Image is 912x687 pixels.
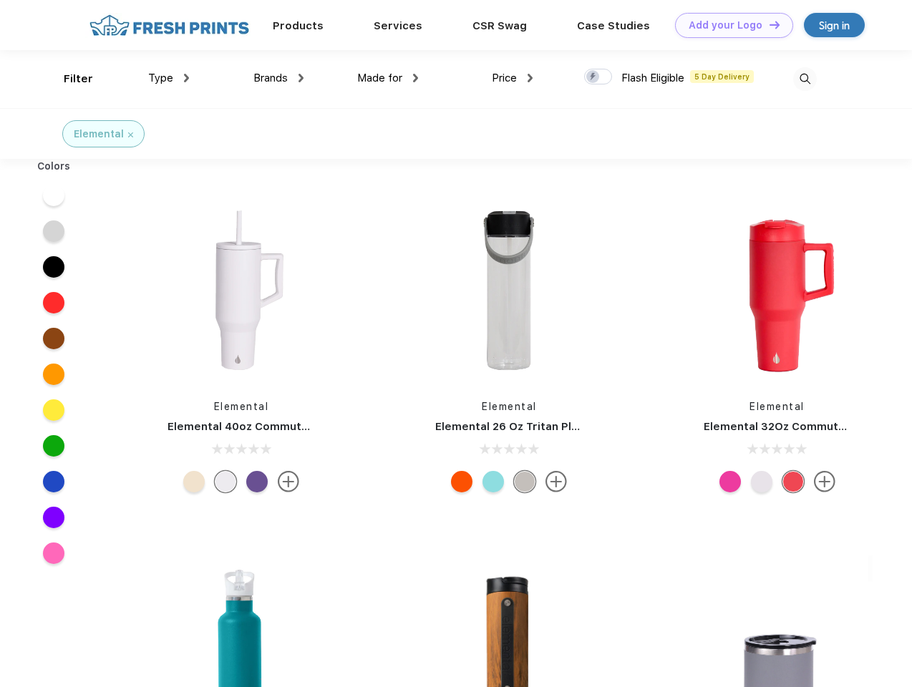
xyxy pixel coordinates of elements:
a: CSR Swag [472,19,527,32]
div: Red [782,471,804,492]
div: Elemental [74,127,124,142]
div: Midnight Clear [514,471,535,492]
a: Elemental 32Oz Commuter Tumbler [704,420,898,433]
span: Price [492,72,517,84]
img: func=resize&h=266 [146,195,336,385]
a: Elemental [482,401,537,412]
span: Made for [357,72,402,84]
div: White [215,471,236,492]
img: DT [770,21,780,29]
img: fo%20logo%202.webp [85,13,253,38]
span: Type [148,72,173,84]
a: Elemental 26 Oz Tritan Plastic Water Bottle [435,420,672,433]
div: Hot Pink [719,471,741,492]
a: Services [374,19,422,32]
img: dropdown.png [528,74,533,82]
a: Sign in [804,13,865,37]
img: more.svg [814,471,835,492]
img: dropdown.png [299,74,304,82]
span: 5 Day Delivery [690,70,754,83]
div: Beige [183,471,205,492]
img: filter_cancel.svg [128,132,133,137]
a: Elemental 40oz Commuter Tumbler [168,420,362,433]
img: more.svg [545,471,567,492]
div: Matte White [751,471,772,492]
div: Add your Logo [689,19,762,31]
a: Products [273,19,324,32]
img: more.svg [278,471,299,492]
img: func=resize&h=266 [414,195,604,385]
div: Purple [246,471,268,492]
span: Brands [253,72,288,84]
img: dropdown.png [184,74,189,82]
a: Elemental [750,401,805,412]
span: Flash Eligible [621,72,684,84]
div: Colors [26,159,82,174]
div: Filter [64,71,93,87]
img: dropdown.png [413,74,418,82]
img: desktop_search.svg [793,67,817,91]
a: Elemental [214,401,269,412]
div: Sign in [819,17,850,34]
div: Berry breeze [482,471,504,492]
div: Orange [451,471,472,492]
img: func=resize&h=266 [682,195,873,385]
